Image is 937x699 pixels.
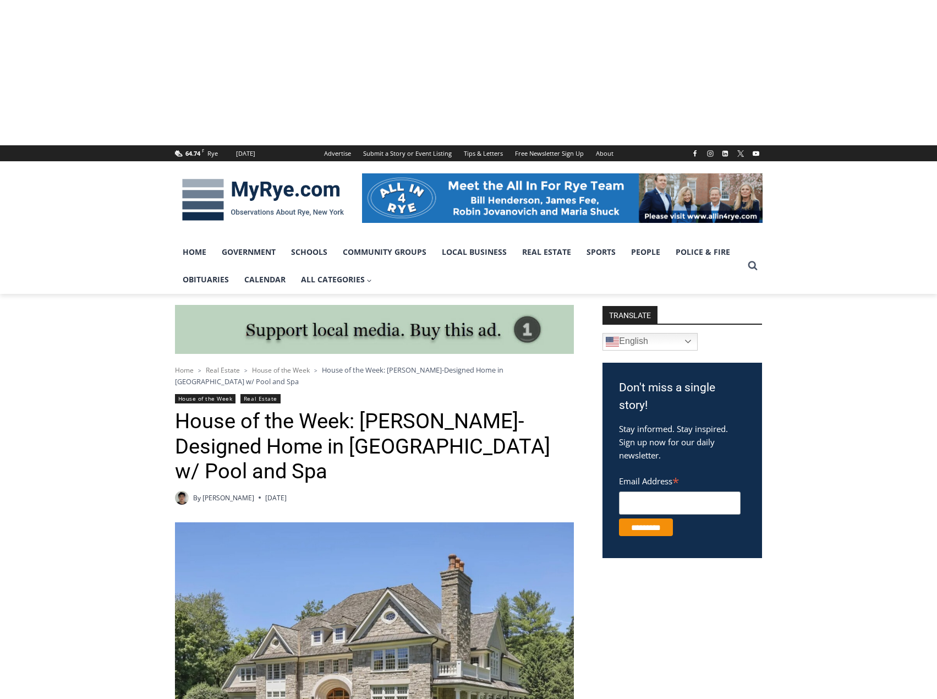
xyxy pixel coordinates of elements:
[688,147,702,160] a: Facebook
[207,149,218,159] div: Rye
[175,266,237,293] a: Obituaries
[175,171,351,228] img: MyRye.com
[237,266,293,293] a: Calendar
[602,306,657,324] strong: TRANSLATE
[252,365,310,375] a: House of the Week
[185,149,200,157] span: 64.74
[619,470,741,490] label: Email Address
[175,238,743,294] nav: Primary Navigation
[175,364,574,387] nav: Breadcrumbs
[458,145,509,161] a: Tips & Letters
[265,493,287,503] time: [DATE]
[206,365,240,375] a: Real Estate
[704,147,717,160] a: Instagram
[175,365,503,386] span: House of the Week: [PERSON_NAME]-Designed Home in [GEOGRAPHIC_DATA] w/ Pool and Spa
[301,274,372,286] span: All Categories
[606,335,619,348] img: en
[175,409,574,484] h1: House of the Week: [PERSON_NAME]-Designed Home in [GEOGRAPHIC_DATA] w/ Pool and Spa
[623,238,668,266] a: People
[236,149,255,159] div: [DATE]
[175,491,189,505] img: Patel, Devan - bio cropped 200x200
[749,147,763,160] a: YouTube
[668,238,738,266] a: Police & Fire
[335,238,434,266] a: Community Groups
[175,305,574,354] img: support local media, buy this ad
[193,493,201,503] span: By
[214,238,283,266] a: Government
[318,145,620,161] nav: Secondary Navigation
[434,238,514,266] a: Local Business
[509,145,590,161] a: Free Newsletter Sign Up
[202,148,204,154] span: F
[318,145,357,161] a: Advertise
[743,256,763,276] button: View Search Form
[602,333,698,351] a: English
[240,394,281,403] a: Real Estate
[175,365,194,375] a: Home
[175,238,214,266] a: Home
[579,238,623,266] a: Sports
[619,422,746,462] p: Stay informed. Stay inspired. Sign up now for our daily newsletter.
[719,147,732,160] a: Linkedin
[283,238,335,266] a: Schools
[362,173,763,223] img: All in for Rye
[357,145,458,161] a: Submit a Story or Event Listing
[293,266,380,293] a: All Categories
[514,238,579,266] a: Real Estate
[590,145,620,161] a: About
[175,491,189,505] a: Author image
[244,367,248,374] span: >
[619,379,746,414] h3: Don't miss a single story!
[314,367,317,374] span: >
[175,394,236,403] a: House of the Week
[734,147,747,160] a: X
[202,493,254,503] a: [PERSON_NAME]
[198,367,201,374] span: >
